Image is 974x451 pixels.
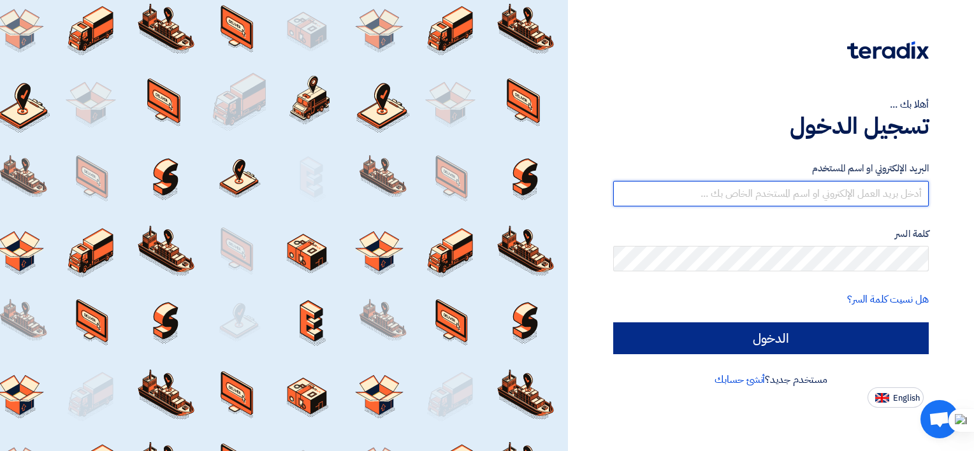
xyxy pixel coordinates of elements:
label: كلمة السر [613,227,929,241]
div: Open chat [920,400,959,438]
div: مستخدم جديد؟ [613,372,929,387]
span: English [893,394,920,403]
img: en-US.png [875,393,889,403]
a: أنشئ حسابك [715,372,765,387]
label: البريد الإلكتروني او اسم المستخدم [613,161,929,176]
input: أدخل بريد العمل الإلكتروني او اسم المستخدم الخاص بك ... [613,181,929,206]
a: هل نسيت كلمة السر؟ [847,292,929,307]
button: English [868,387,924,408]
h1: تسجيل الدخول [613,112,929,140]
img: Teradix logo [847,41,929,59]
div: أهلا بك ... [613,97,929,112]
input: الدخول [613,322,929,354]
